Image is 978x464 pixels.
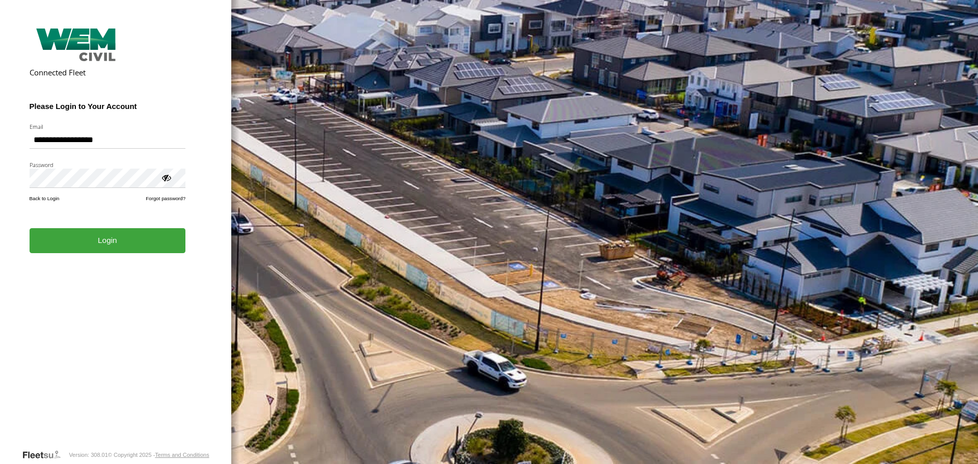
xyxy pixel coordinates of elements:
a: Visit our Website [22,450,69,460]
div: Version: 308.01 [69,452,107,458]
h2: Connected Fleet [30,67,186,77]
a: Back to Login [30,196,60,201]
label: Password [30,161,186,169]
div: © Copyright 2025 - [108,452,209,458]
button: Login [30,228,186,253]
h3: Please Login to Your Account [30,102,186,111]
img: WEM [30,29,123,61]
label: Email [30,123,186,130]
a: Terms and Conditions [155,452,209,458]
a: Forgot password? [146,196,185,201]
